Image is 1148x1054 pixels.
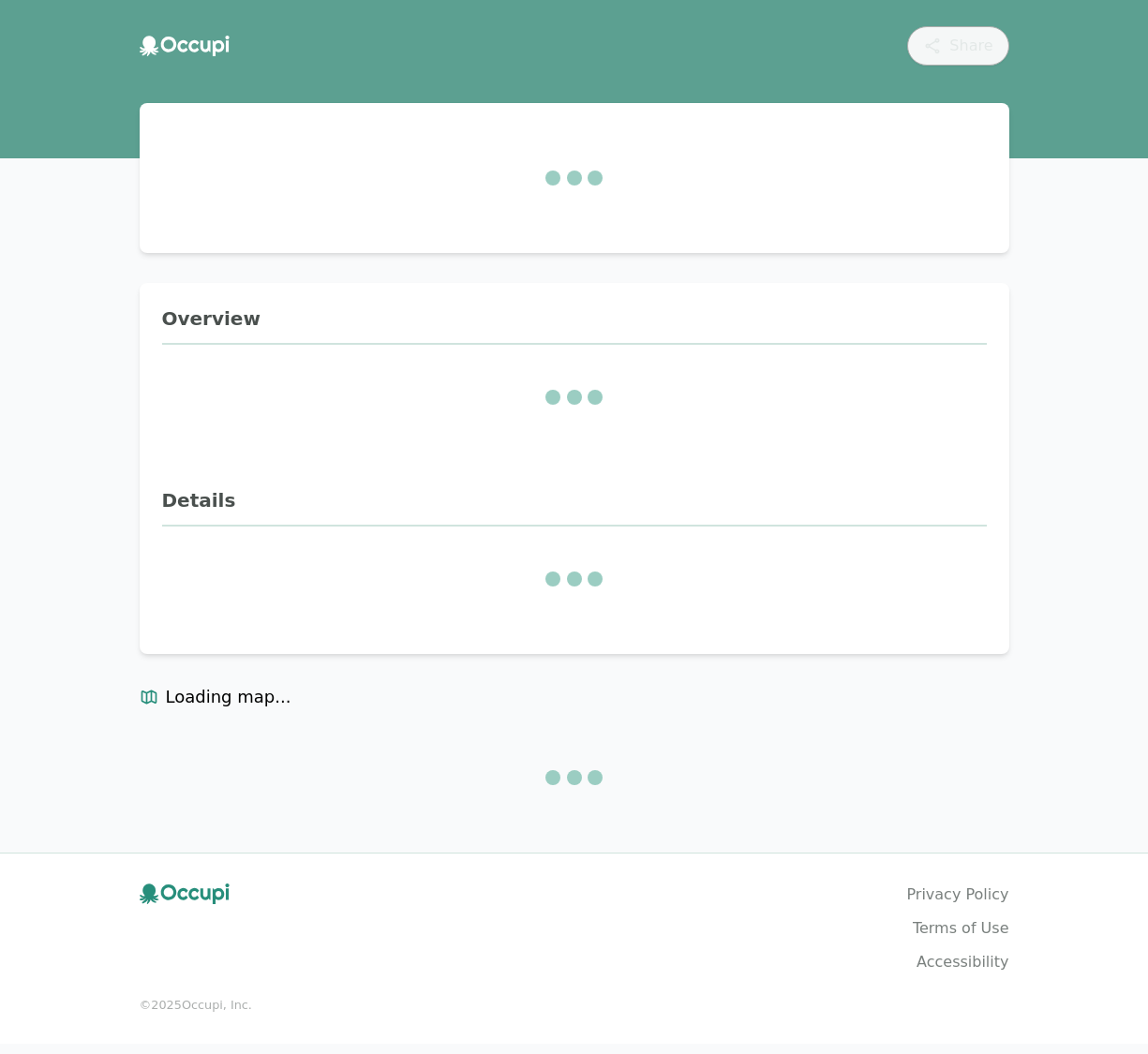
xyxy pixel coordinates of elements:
h3: Loading map... [140,684,1009,725]
a: Privacy Policy [906,883,1008,906]
small: © 2025 Occupi, Inc. [140,996,1009,1014]
a: Accessibility [917,951,1008,973]
h2: Overview [162,305,987,345]
span: Share [949,35,992,57]
h2: Details [162,487,987,527]
button: Share [907,26,1008,66]
a: Terms of Use [913,917,1009,940]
